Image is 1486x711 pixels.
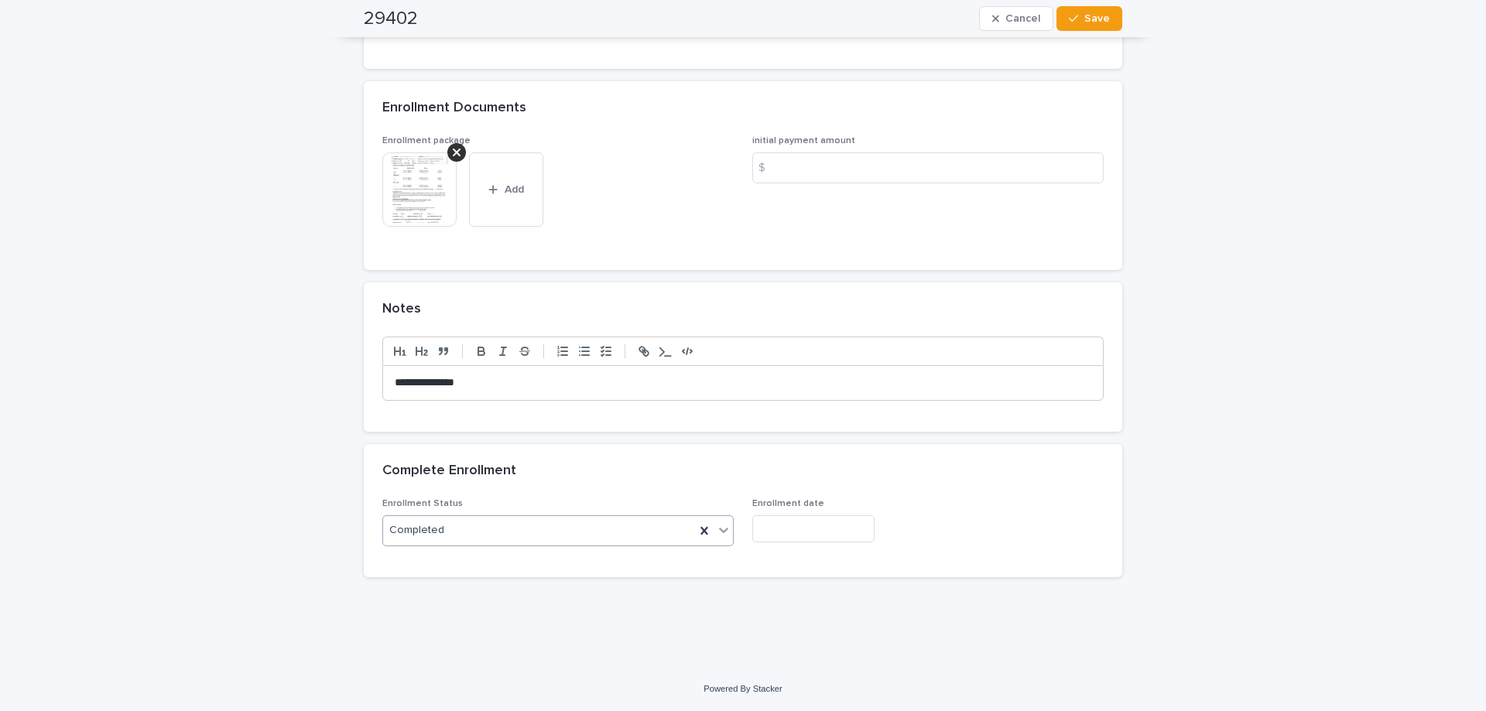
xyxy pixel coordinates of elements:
span: Completed [389,522,444,538]
span: Enrollment Status [382,499,463,508]
button: Add [469,152,543,227]
span: Enrollment package [382,136,471,145]
h2: Complete Enrollment [382,463,516,480]
span: Add [505,184,524,195]
button: Cancel [979,6,1053,31]
span: Cancel [1005,13,1040,24]
span: Save [1084,13,1110,24]
span: initial payment amount [752,136,855,145]
button: Save [1056,6,1122,31]
h2: 29402 [364,8,418,30]
div: $ [752,152,783,183]
h2: Notes [382,301,421,318]
h2: Enrollment Documents [382,100,526,117]
a: Powered By Stacker [704,684,782,693]
span: Enrollment date [752,499,824,508]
